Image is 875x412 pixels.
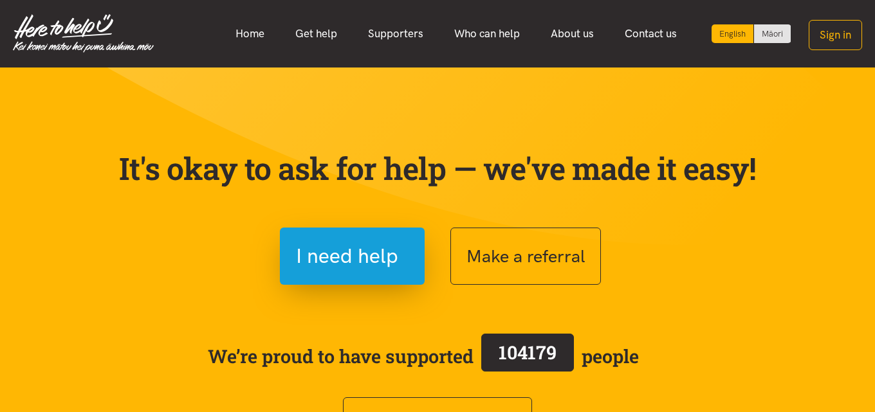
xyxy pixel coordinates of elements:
[280,228,425,285] button: I need help
[208,331,639,381] span: We’re proud to have supported people
[474,331,582,381] a: 104179
[13,14,154,53] img: Home
[296,240,398,273] span: I need help
[809,20,862,50] button: Sign in
[280,20,353,48] a: Get help
[353,20,439,48] a: Supporters
[712,24,791,43] div: Language toggle
[535,20,609,48] a: About us
[712,24,754,43] div: Current language
[220,20,280,48] a: Home
[116,150,759,187] p: It's okay to ask for help — we've made it easy!
[450,228,601,285] button: Make a referral
[609,20,692,48] a: Contact us
[499,340,557,364] span: 104179
[439,20,535,48] a: Who can help
[754,24,791,43] a: Switch to Te Reo Māori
